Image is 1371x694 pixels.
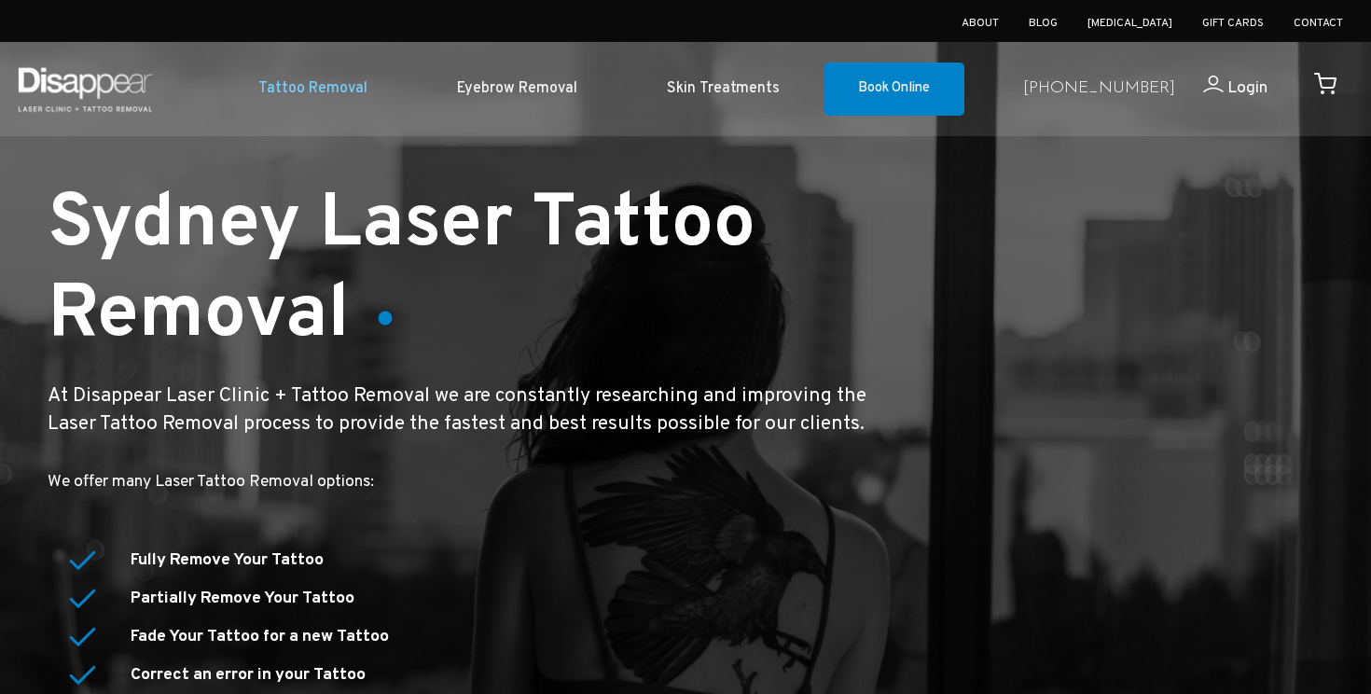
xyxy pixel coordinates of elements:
[1023,76,1175,103] a: [PHONE_NUMBER]
[412,61,622,118] a: Eyebrow Removal
[131,626,389,647] strong: Fade Your Tattoo for a new Tattoo
[131,588,354,609] strong: Partially Remove Your Tattoo
[131,549,324,571] strong: Fully Remove Your Tattoo
[48,383,866,437] big: At Disappear Laser Clinic + Tattoo Removal we are constantly researching and improving the Laser ...
[1202,16,1264,31] a: Gift Cards
[1175,76,1267,103] a: Login
[1087,16,1172,31] a: [MEDICAL_DATA]
[14,56,156,122] img: Disappear - Laser Clinic and Tattoo Removal Services in Sydney, Australia
[131,664,366,686] strong: Correct an error in your Tattoo
[1227,77,1267,99] span: Login
[48,178,755,364] small: Sydney Laser Tattoo Removal
[622,61,824,118] a: Skin Treatments
[214,61,412,118] a: Tattoo Removal
[1029,16,1058,31] a: Blog
[48,469,893,496] p: We offer many Laser Tattoo Removal options:
[1294,16,1343,31] a: Contact
[962,16,999,31] a: About
[824,62,964,117] a: Book Online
